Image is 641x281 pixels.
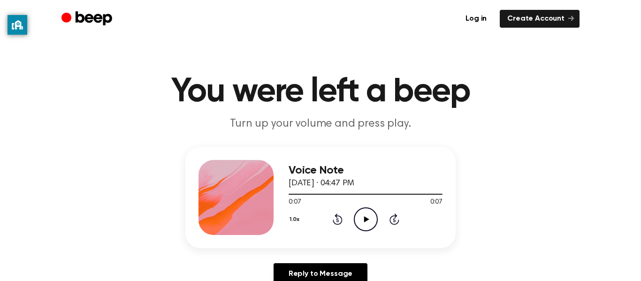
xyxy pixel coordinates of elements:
[289,197,301,207] span: 0:07
[61,10,114,28] a: Beep
[500,10,580,28] a: Create Account
[289,164,443,177] h3: Voice Note
[458,10,494,28] a: Log in
[289,212,303,228] button: 1.0x
[140,116,501,132] p: Turn up your volume and press play.
[430,197,443,207] span: 0:07
[289,179,354,188] span: [DATE] · 04:47 PM
[8,15,27,35] button: privacy banner
[80,75,561,109] h1: You were left a beep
